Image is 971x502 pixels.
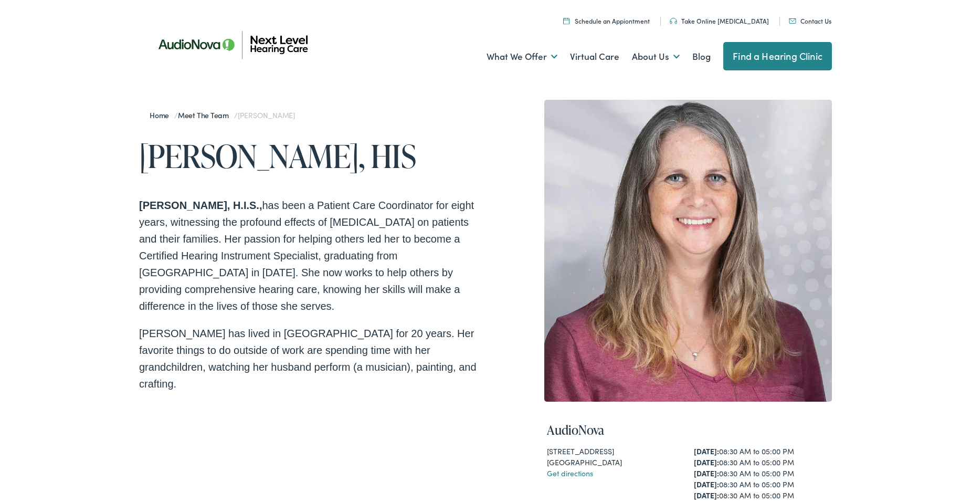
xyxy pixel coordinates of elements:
strong: [PERSON_NAME], H.I.S., [139,200,262,211]
a: About Us [632,37,680,76]
img: Kelly Black [544,100,832,402]
img: An icon symbolizing headphones, colored in teal, suggests audio-related services or features. [670,18,677,24]
strong: [DATE]: [694,457,719,467]
div: [GEOGRAPHIC_DATA] [547,457,682,468]
div: [STREET_ADDRESS] [547,446,682,457]
strong: [DATE]: [694,446,719,456]
strong: [DATE]: [694,479,719,489]
a: Virtual Care [570,37,619,76]
span: [PERSON_NAME] [238,110,295,120]
a: Find a Hearing Clinic [723,42,832,70]
p: [PERSON_NAME] has lived in [GEOGRAPHIC_DATA] for 20 years. Her favorite things to do outside of w... [139,325,485,392]
a: Home [150,110,174,120]
a: Contact Us [789,16,831,25]
strong: [DATE]: [694,490,719,500]
span: / / [150,110,295,120]
a: Schedule an Appiontment [563,16,650,25]
h4: AudioNova [547,423,829,438]
img: An icon representing mail communication is presented in a unique teal color. [789,18,796,24]
p: has been a Patient Care Coordinator for eight years, witnessing the profound effects of [MEDICAL_... [139,197,485,315]
a: Blog [692,37,711,76]
a: What We Offer [487,37,557,76]
h1: [PERSON_NAME], HIS [139,139,485,173]
a: Take Online [MEDICAL_DATA] [670,16,769,25]
img: Calendar icon representing the ability to schedule a hearing test or hearing aid appointment at N... [563,17,569,24]
a: Meet the Team [178,110,234,120]
strong: [DATE]: [694,468,719,478]
a: Get directions [547,468,593,478]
